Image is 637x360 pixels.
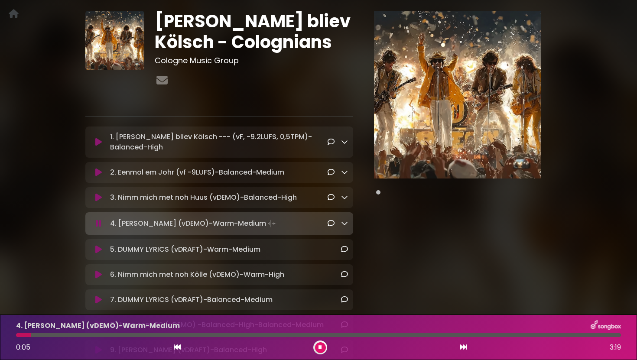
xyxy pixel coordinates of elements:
p: 2. Eenmol em Johr (vf -9LUFS)-Balanced-Medium [110,167,284,178]
img: 7CvscnJpT4ZgYQDj5s5A [85,11,144,70]
p: 5. DUMMY LYRICS (vDRAFT)-Warm-Medium [110,244,260,255]
h3: Cologne Music Group [155,56,353,65]
p: 3. Nimm mich met noh Huus (vDEMO)-Balanced-High [110,192,297,203]
p: 1. [PERSON_NAME] bliev Kölsch --- (vF, -9.2LUFS, 0,5TPM)-Balanced-High [110,132,327,152]
img: waveform4.gif [266,217,278,230]
p: 7. DUMMY LYRICS (vDRAFT)-Balanced-Medium [110,295,273,305]
span: 3:19 [610,342,621,353]
p: 4. [PERSON_NAME] (vDEMO)-Warm-Medium [110,217,278,230]
img: Main Media [374,11,541,178]
p: 6. Nimm mich met noh Kölle (vDEMO)-Warm-High [110,269,284,280]
img: songbox-logo-white.png [591,320,621,331]
h1: [PERSON_NAME] bliev Kölsch - Colognians [155,11,353,52]
p: 4. [PERSON_NAME] (vDEMO)-Warm-Medium [16,321,180,331]
span: 0:05 [16,342,30,352]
